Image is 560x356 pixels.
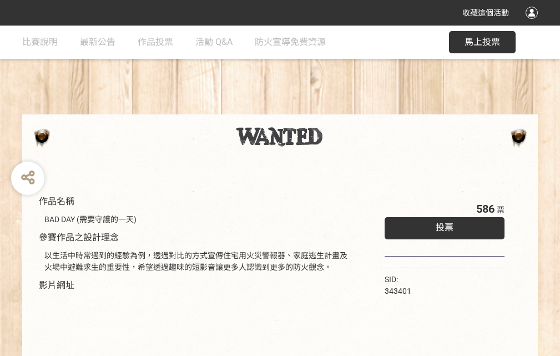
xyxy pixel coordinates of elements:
span: 防火宣導免費資源 [255,37,326,47]
iframe: Facebook Share [414,274,470,285]
button: 馬上投票 [449,31,516,53]
div: BAD DAY (需要守護的一天) [44,214,351,225]
a: 作品投票 [138,26,173,59]
span: 參賽作品之設計理念 [39,232,119,243]
span: 投票 [436,222,453,233]
span: 馬上投票 [465,37,500,47]
span: 活動 Q&A [195,37,233,47]
span: 票 [497,205,504,214]
span: 作品名稱 [39,196,74,207]
span: 收藏這個活動 [462,8,509,17]
span: 586 [476,202,495,215]
span: 影片網址 [39,280,74,290]
a: 最新公告 [80,26,115,59]
a: 防火宣導免費資源 [255,26,326,59]
div: 以生活中時常遇到的經驗為例，透過對比的方式宣傳住宅用火災警報器、家庭逃生計畫及火場中避難求生的重要性，希望透過趣味的短影音讓更多人認識到更多的防火觀念。 [44,250,351,273]
span: 作品投票 [138,37,173,47]
a: 比賽說明 [22,26,58,59]
a: 活動 Q&A [195,26,233,59]
span: 最新公告 [80,37,115,47]
span: SID: 343401 [385,275,411,295]
span: 比賽說明 [22,37,58,47]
